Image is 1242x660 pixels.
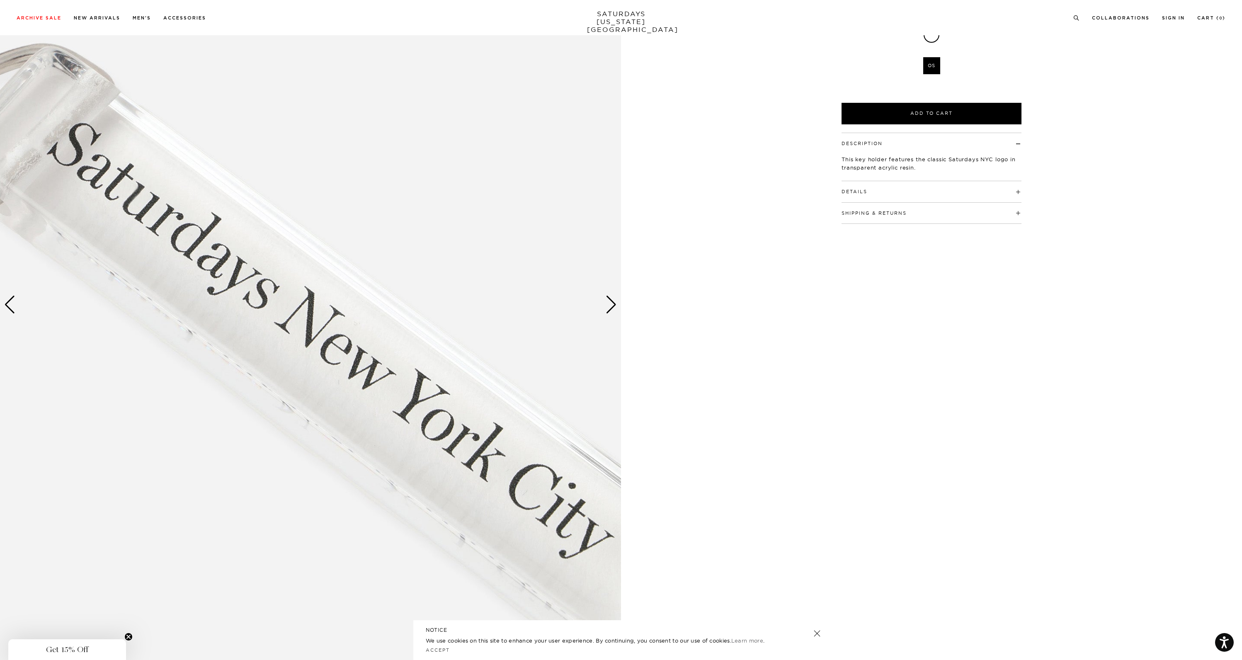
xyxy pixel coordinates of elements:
[46,645,88,655] span: Get 15% Off
[124,633,133,641] button: Close teaser
[163,16,206,20] a: Accessories
[426,636,787,645] p: We use cookies on this site to enhance your user experience. By continuing, you consent to our us...
[1219,17,1223,20] small: 0
[426,626,816,634] h5: NOTICE
[731,637,763,644] a: Learn more
[17,16,61,20] a: Archive Sale
[923,57,940,74] label: OS
[426,647,450,653] a: Accept
[1162,16,1185,20] a: Sign In
[74,16,120,20] a: New Arrivals
[842,103,1021,124] button: Add to Cart
[133,16,151,20] a: Men's
[1092,16,1150,20] a: Collaborations
[4,296,15,314] div: Previous slide
[606,296,617,314] div: Next slide
[842,189,867,194] button: Details
[842,211,907,216] button: Shipping & Returns
[842,155,1021,172] p: This key holder features the classic Saturdays NYC logo in transparent acrylic resin.
[925,28,938,41] label: Clear
[1197,16,1225,20] a: Cart (0)
[8,639,126,660] div: Get 15% OffClose teaser
[587,10,655,34] a: SATURDAYS[US_STATE][GEOGRAPHIC_DATA]
[842,141,883,146] button: Description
